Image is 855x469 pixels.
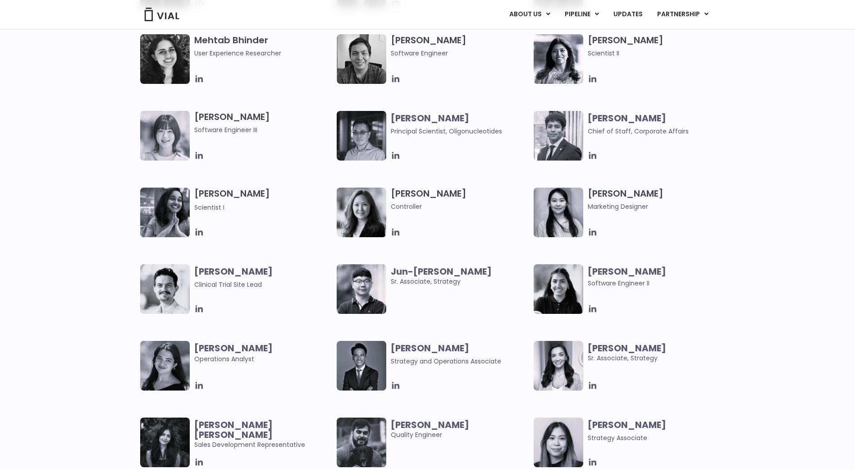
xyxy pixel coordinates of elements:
span: Quality Engineer [391,420,529,440]
h3: [PERSON_NAME] [391,34,529,58]
span: Sr. Associate, Strategy [588,343,726,363]
span: User Experience Researcher [194,48,333,58]
h3: [PERSON_NAME] [194,188,333,212]
img: Mehtab Bhinder [140,34,190,84]
b: [PERSON_NAME] [391,342,469,354]
span: Chief of Staff, Corporate Affairs [588,127,689,136]
img: Smiling woman named Yousun [534,188,583,237]
img: Image of smiling woman named Tanvi [534,264,583,314]
h3: [PERSON_NAME] [588,34,726,58]
span: Software Engineer [391,48,529,58]
span: Clinical Trial Site Lead [194,280,262,289]
h3: [PERSON_NAME] [391,188,529,212]
span: Software Engineer III [194,125,333,135]
img: A black and white photo of a man smiling, holding a vial. [337,34,386,84]
h3: [PERSON_NAME] [588,188,726,212]
span: Sr. Associate, Strategy [391,267,529,286]
h3: Mehtab Bhinder [194,34,333,58]
a: ABOUT USMenu Toggle [502,7,557,22]
img: Headshot of smiling woman named Sharicka [140,341,190,391]
b: [PERSON_NAME] [588,112,666,124]
span: Scientist II [588,48,726,58]
span: Sales Development Representative [194,420,333,450]
span: Controller [391,202,529,212]
img: Tina [140,111,190,161]
a: PIPELINEMenu Toggle [558,7,606,22]
img: Smiling woman named Ana [534,341,583,391]
a: UPDATES [606,7,649,22]
span: Operations Analyst [194,343,333,364]
b: Jun-[PERSON_NAME] [391,265,492,278]
b: [PERSON_NAME] [588,342,666,354]
span: Marketing Designer [588,202,726,212]
img: Smiling woman named Harman [140,418,190,467]
b: [PERSON_NAME] [194,265,273,278]
img: Image of smiling man named Glenn [140,264,190,314]
span: Strategy Associate [588,433,647,442]
img: Image of woman named Ritu smiling [534,34,583,84]
h3: [PERSON_NAME] [194,111,333,135]
a: PARTNERSHIPMenu Toggle [650,7,716,22]
img: Headshot of smiling woman named Vanessa [534,418,583,467]
span: Software Engineer II [588,279,649,288]
img: Image of smiling man named Jun-Goo [337,264,386,314]
img: Image of smiling woman named Aleina [337,188,386,237]
span: Strategy and Operations Associate [391,357,501,366]
b: [PERSON_NAME] [391,112,469,124]
b: [PERSON_NAME] [391,418,469,431]
img: Headshot of smiling woman named Sneha [140,188,190,237]
img: Headshot of smiling man named Urann [337,341,386,391]
img: Vial Logo [144,8,180,21]
img: Headshot of smiling of smiling man named Wei-Sheng [337,111,386,161]
b: [PERSON_NAME] [588,418,666,431]
b: [PERSON_NAME] [194,342,273,354]
b: [PERSON_NAME] [PERSON_NAME] [194,418,273,441]
img: Man smiling posing for picture [337,418,386,467]
b: [PERSON_NAME] [588,265,666,278]
span: Scientist I [194,203,224,212]
span: Principal Scientist, Oligonucleotides [391,127,502,136]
